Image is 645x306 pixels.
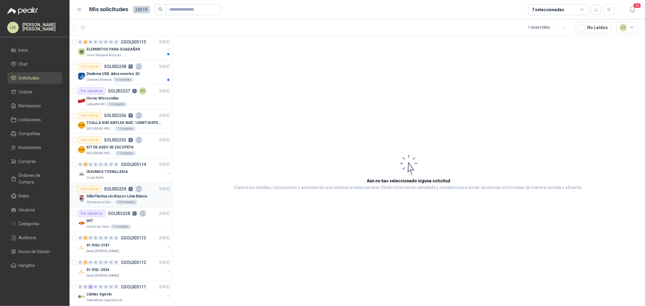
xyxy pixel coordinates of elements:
[83,162,88,167] div: 15
[575,22,611,33] button: No Leídos
[22,23,62,31] p: [PERSON_NAME] [PERSON_NAME]
[78,260,83,265] div: 0
[78,97,85,104] img: Company Logo
[109,40,113,44] div: 0
[108,211,130,216] p: SOL053238
[129,138,133,142] p: 0
[86,47,140,52] p: ELEMENTOS PARA GUADAÑAR
[83,260,88,265] div: 2
[106,102,127,107] div: 1 Unidades
[83,285,88,289] div: 0
[78,195,85,202] img: Company Logo
[78,63,102,70] div: Por cotizar
[78,234,171,254] a: 0 2 0 0 0 0 0 0 GSOL005113[DATE] Company Logo01-RQU-2187Santa [PERSON_NAME]
[7,232,62,243] a: Auditoria
[7,156,62,167] a: Compras
[78,236,83,240] div: 0
[115,151,136,156] div: 2 Unidades
[129,113,133,118] p: 0
[19,47,28,54] span: Inicio
[86,249,119,254] p: Santa [PERSON_NAME]
[159,88,170,94] p: [DATE]
[7,204,62,216] a: Usuarios
[159,186,170,192] p: [DATE]
[86,120,162,126] p: TOALLA KIM AIRFLEX MAT, 100MT-DISPENSADOR- caja x6
[104,113,126,118] p: SOL053256
[19,158,36,165] span: Compras
[115,200,138,205] div: 50 Unidades
[108,89,130,93] p: SOL053257
[99,285,103,289] div: 0
[86,298,125,303] p: Operadores Logísticos del Caribe
[129,187,133,191] p: 1
[104,285,108,289] div: 0
[7,22,19,33] div: LM
[114,40,119,44] div: 0
[19,75,40,81] span: Solicitudes
[86,96,119,101] p: Horno Microondas
[78,87,106,95] div: Por adjudicar
[132,211,137,216] p: 1
[78,283,171,303] a: 0 0 2 0 0 0 0 0 GSOL005111[DATE] Company LogoLlantas AgostoOperadores Logísticos del Caribe
[114,236,119,240] div: 0
[114,260,119,265] div: 0
[70,60,172,85] a: Por cotizarSOL0532580[DATE] Company LogoDiadema USB Jabra envolve 20Cartones America7 Unidades
[109,285,113,289] div: 0
[88,236,93,240] div: 0
[19,130,41,137] span: Compañías
[104,138,126,142] p: SOL053255
[7,260,62,271] a: Hangfire
[633,3,641,8] span: 20
[86,194,147,199] p: Silla Plástica sin Brazos Lima Blanca
[159,211,170,216] p: [DATE]
[70,109,172,134] a: Por cotizarSOL0532560[DATE] Company LogoTOALLA KIM AIRFLEX MAT, 100MT-DISPENSADOR- caja x6SEGURID...
[104,64,126,69] p: SOL053258
[19,248,50,255] span: Inicios de Sesión
[616,22,638,33] button: 14
[159,235,170,241] p: [DATE]
[7,190,62,202] a: Roles
[19,172,57,185] span: Órdenes de Compra
[121,40,146,44] p: GSOL005115
[132,89,137,93] p: 1
[7,86,62,98] a: Cotizar
[86,71,139,77] p: Diadema USB Jabra envolve 20
[70,207,172,232] a: Por adjudicarSOL0532381[DATE] Company Logo007Industrias Tomy5 Unidades
[99,162,103,167] div: 0
[19,207,35,213] span: Usuarios
[7,142,62,153] a: Invitaciones
[19,144,41,151] span: Invitaciones
[83,40,88,44] div: 4
[104,40,108,44] div: 0
[19,89,33,95] span: Cotizar
[159,64,170,70] p: [DATE]
[114,162,119,167] div: 0
[86,151,114,156] p: SEGURIDAD PROVISER LTDA
[121,260,146,265] p: GSOL005112
[7,44,62,56] a: Inicio
[88,162,93,167] div: 0
[7,7,38,15] img: Logo peakr
[86,53,125,58] p: Union Temporal Asturias Hogares Felices
[121,236,146,240] p: GSOL005113
[78,38,171,58] a: 0 4 0 0 0 0 0 0 GSOL005115[DATE] ELEMENTOS PARA GUADAÑARUnion Temporal Asturias Hogares Felices
[159,284,170,290] p: [DATE]
[159,113,170,119] p: [DATE]
[133,6,150,13] span: 24319
[19,262,35,269] span: Hangfire
[110,224,131,229] div: 5 Unidades
[7,218,62,229] a: Categorías
[78,171,85,178] img: Company Logo
[78,162,83,167] div: 0
[104,260,108,265] div: 0
[86,77,112,82] p: Cartones America
[86,243,109,248] p: 01-RQU-2187
[115,126,136,131] div: 1 Unidades
[70,183,172,207] a: Por cotizarSOL0532391[DATE] Company LogoSilla Plástica sin Brazos Lima BlancaGimnasio La Colina50...
[78,40,83,44] div: 0
[99,260,103,265] div: 0
[121,285,146,289] p: GSOL005111
[86,102,105,107] p: Lafayette SAS
[86,126,114,131] p: SEGURIDAD PROVISER LTDA
[78,112,102,119] div: Por cotizar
